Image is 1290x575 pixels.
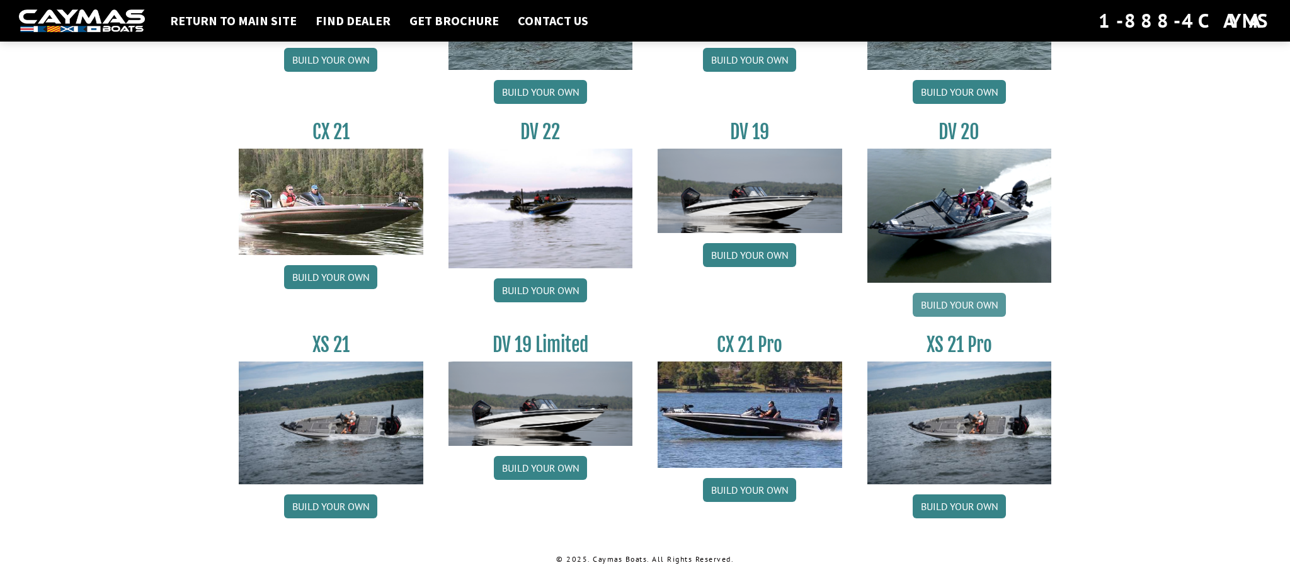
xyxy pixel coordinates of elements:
a: Get Brochure [403,13,505,29]
h3: CX 21 Pro [658,333,842,356]
h3: DV 19 Limited [448,333,633,356]
a: Build your own [284,265,377,289]
a: Build your own [494,278,587,302]
a: Build your own [284,494,377,518]
img: XS_21_thumbnail.jpg [867,362,1052,484]
h3: DV 22 [448,120,633,144]
a: Build your own [494,80,587,104]
img: dv-19-ban_from_website_for_caymas_connect.png [658,149,842,233]
h3: CX 21 [239,120,423,144]
img: CX-21Pro_thumbnail.jpg [658,362,842,467]
p: © 2025. Caymas Boats. All Rights Reserved. [239,554,1051,565]
a: Build your own [703,478,796,502]
img: XS_21_thumbnail.jpg [239,362,423,484]
h3: DV 20 [867,120,1052,144]
h3: XS 21 [239,333,423,356]
a: Build your own [703,48,796,72]
a: Build your own [703,243,796,267]
a: Build your own [913,80,1006,104]
a: Build your own [494,456,587,480]
img: dv-19-ban_from_website_for_caymas_connect.png [448,362,633,446]
img: CX21_thumb.jpg [239,149,423,254]
img: white-logo-c9c8dbefe5ff5ceceb0f0178aa75bf4bb51f6bca0971e226c86eb53dfe498488.png [19,9,145,33]
h3: XS 21 Pro [867,333,1052,356]
h3: DV 19 [658,120,842,144]
div: 1-888-4CAYMAS [1099,7,1271,35]
img: DV_20_from_website_for_caymas_connect.png [867,149,1052,283]
a: Build your own [913,494,1006,518]
a: Find Dealer [309,13,397,29]
a: Build your own [284,48,377,72]
a: Build your own [913,293,1006,317]
a: Return to main site [164,13,303,29]
a: Contact Us [511,13,595,29]
img: DV22_original_motor_cropped_for_caymas_connect.jpg [448,149,633,268]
